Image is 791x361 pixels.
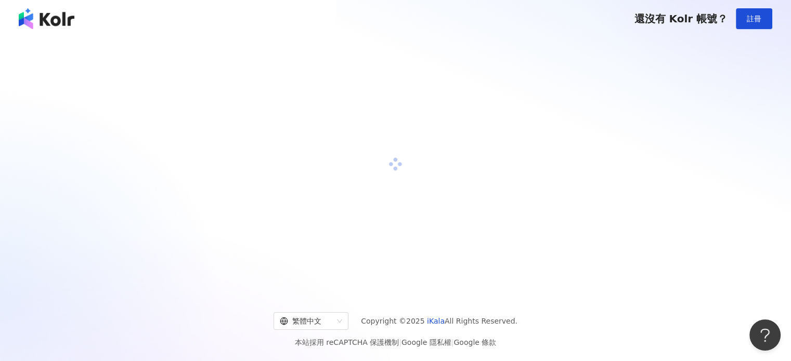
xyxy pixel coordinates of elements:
[747,15,761,23] span: 註冊
[401,338,451,346] a: Google 隱私權
[451,338,454,346] span: |
[19,8,74,29] img: logo
[280,313,333,329] div: 繁體中文
[634,12,728,25] span: 還沒有 Kolr 帳號？
[427,317,445,325] a: iKala
[361,315,517,327] span: Copyright © 2025 All Rights Reserved.
[295,336,496,349] span: 本站採用 reCAPTCHA 保護機制
[749,319,781,351] iframe: Help Scout Beacon - Open
[399,338,401,346] span: |
[453,338,496,346] a: Google 條款
[736,8,772,29] button: 註冊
